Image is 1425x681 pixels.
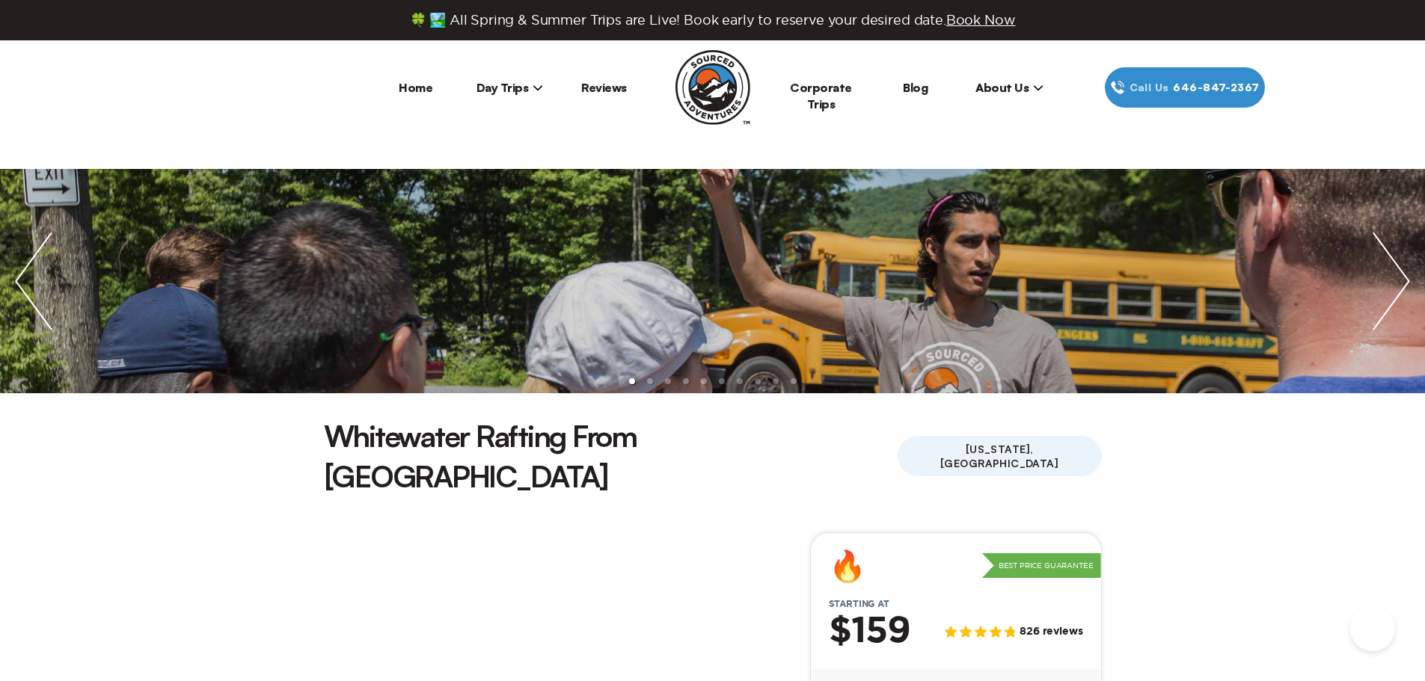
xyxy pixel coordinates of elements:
span: About Us [975,80,1044,95]
li: slide item 6 [719,378,725,384]
img: Sourced Adventures company logo [675,50,750,125]
span: Starting at [811,599,907,609]
h1: Whitewater Rafting From [GEOGRAPHIC_DATA] [324,416,898,496]
span: 646‍-847‍-2367 [1173,79,1259,96]
a: Home [399,80,432,95]
li: slide item 10 [791,378,797,384]
p: Best Price Guarantee [982,553,1101,579]
a: Reviews [581,80,627,95]
span: Book Now [946,13,1016,27]
img: next slide / item [1358,169,1425,393]
span: 🍀 🏞️ All Spring & Summer Trips are Live! Book early to reserve your desired date. [410,12,1016,28]
h2: $159 [829,612,910,651]
a: Call Us646‍-847‍-2367 [1105,67,1265,108]
div: 🔥 [829,551,866,581]
li: slide item 8 [755,378,761,384]
span: [US_STATE], [GEOGRAPHIC_DATA] [898,436,1102,476]
span: Call Us [1125,79,1174,96]
li: slide item 5 [701,378,707,384]
a: Blog [903,80,928,95]
iframe: Help Scout Beacon - Open [1350,606,1395,651]
li: slide item 4 [683,378,689,384]
li: slide item 2 [647,378,653,384]
li: slide item 1 [629,378,635,384]
a: Corporate Trips [790,80,852,111]
li: slide item 7 [737,378,743,384]
li: slide item 9 [773,378,779,384]
li: slide item 3 [665,378,671,384]
span: 826 reviews [1020,626,1082,638]
span: Day Trips [476,80,544,95]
